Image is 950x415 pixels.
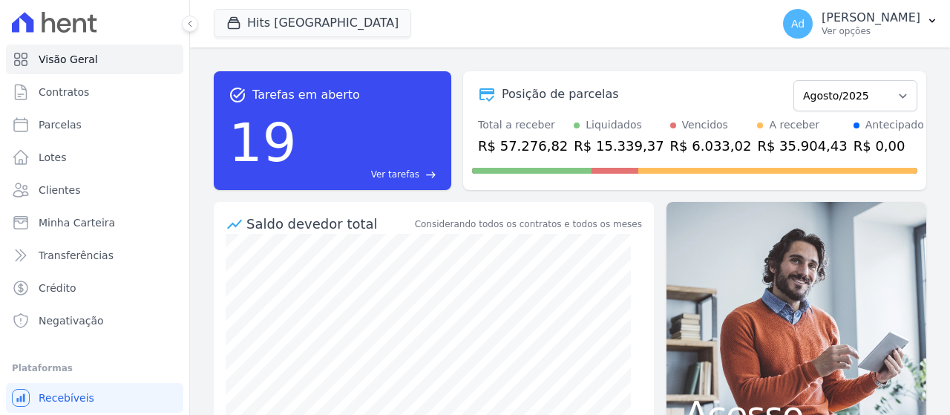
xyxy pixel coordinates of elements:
div: A receber [769,117,819,133]
span: Negativação [39,313,104,328]
div: Plataformas [12,359,177,377]
div: R$ 57.276,82 [478,136,568,156]
span: Crédito [39,281,76,295]
span: Visão Geral [39,52,98,67]
span: Ad [791,19,805,29]
span: Contratos [39,85,89,99]
div: Vencidos [682,117,728,133]
span: Clientes [39,183,80,197]
div: R$ 15.339,37 [574,136,664,156]
button: Hits [GEOGRAPHIC_DATA] [214,9,411,37]
a: Crédito [6,273,183,303]
span: Transferências [39,248,114,263]
span: Minha Carteira [39,215,115,230]
a: Parcelas [6,110,183,140]
span: task_alt [229,86,246,104]
div: Antecipado [865,117,924,133]
div: Posição de parcelas [502,85,619,103]
a: Visão Geral [6,45,183,74]
div: Total a receber [478,117,568,133]
a: Ver tarefas east [303,168,436,181]
div: Saldo devedor total [246,214,412,234]
p: Ver opções [822,25,920,37]
span: Lotes [39,150,67,165]
button: Ad [PERSON_NAME] Ver opções [771,3,950,45]
div: 19 [229,104,297,181]
a: Clientes [6,175,183,205]
a: Recebíveis [6,383,183,413]
div: Liquidados [586,117,642,133]
div: Considerando todos os contratos e todos os meses [415,218,642,231]
span: Tarefas em aberto [252,86,360,104]
a: Minha Carteira [6,208,183,238]
div: R$ 6.033,02 [670,136,752,156]
span: Parcelas [39,117,82,132]
div: R$ 0,00 [854,136,924,156]
p: [PERSON_NAME] [822,10,920,25]
a: Lotes [6,143,183,172]
a: Transferências [6,241,183,270]
span: Ver tarefas [371,168,419,181]
a: Contratos [6,77,183,107]
span: east [425,169,436,180]
a: Negativação [6,306,183,336]
div: R$ 35.904,43 [757,136,847,156]
span: Recebíveis [39,391,94,405]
